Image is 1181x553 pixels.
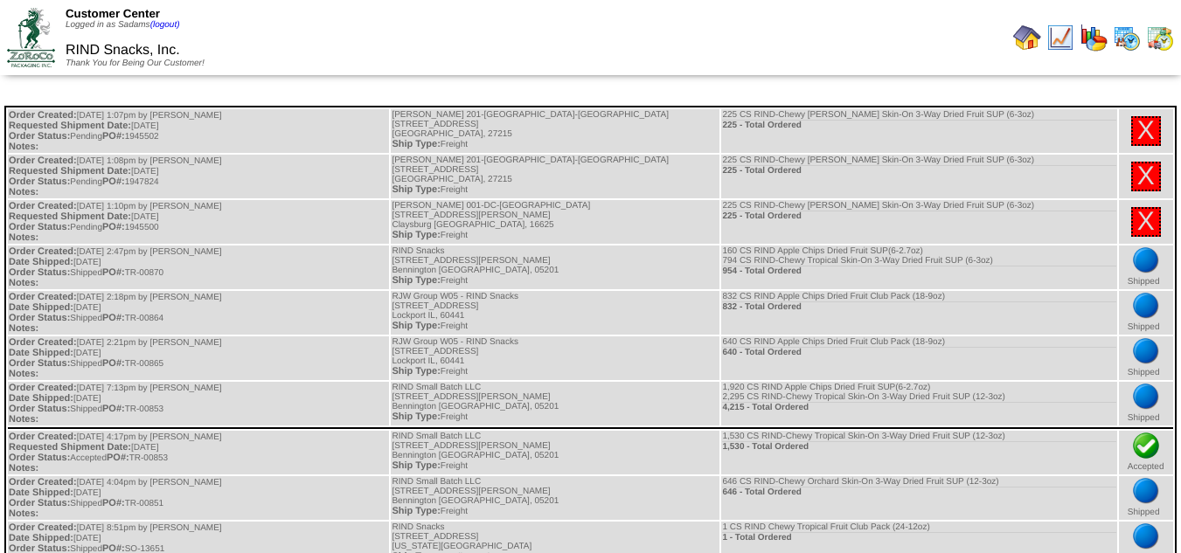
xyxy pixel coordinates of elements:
[102,313,125,323] span: PO#:
[9,432,77,442] span: Order Created:
[1137,162,1155,190] a: X
[1113,24,1141,52] img: calendarprod.gif
[722,165,1115,176] div: 225 - Total Ordered
[1046,24,1074,52] img: line_graph.gif
[9,533,73,543] span: Date Shipped:
[1132,292,1160,320] img: bluedot.png
[722,532,1115,543] div: 1 - Total Ordered
[9,201,77,211] span: Order Created:
[1132,383,1160,411] img: bluedot.png
[9,477,77,487] span: Order Created:
[102,358,125,369] span: PO#:
[102,176,125,187] span: PO#:
[9,292,77,302] span: Order Created:
[9,232,38,243] span: Notes:
[391,109,719,153] td: [PERSON_NAME] 201-[GEOGRAPHIC_DATA]-[GEOGRAPHIC_DATA] [STREET_ADDRESS] [GEOGRAPHIC_DATA], 27215 F...
[9,187,38,197] span: Notes:
[8,336,389,380] td: [DATE] 2:21pm by [PERSON_NAME] [DATE] Shipped TR-00865
[9,383,77,393] span: Order Created:
[9,337,77,348] span: Order Created:
[1132,337,1160,365] img: bluedot.png
[9,222,70,232] span: Order Status:
[9,176,70,187] span: Order Status:
[102,222,125,232] span: PO#:
[9,211,131,222] span: Requested Shipment Date:
[9,393,73,404] span: Date Shipped:
[1146,24,1174,52] img: calendarinout.gif
[722,266,1115,276] div: 954 - Total Ordered
[8,155,389,198] td: [DATE] 1:08pm by [PERSON_NAME] [DATE] Pending 1947824
[8,431,389,474] td: [DATE] 4:17pm by [PERSON_NAME] [DATE] Accepted TR-00853
[8,476,389,520] td: [DATE] 4:04pm by [PERSON_NAME] [DATE] Shipped TR-00851
[392,139,440,149] span: Ship Type:
[391,200,719,244] td: [PERSON_NAME] 001-DC-[GEOGRAPHIC_DATA] [STREET_ADDRESS][PERSON_NAME] Claysburg [GEOGRAPHIC_DATA],...
[1132,522,1160,550] img: bluedot.png
[721,382,1116,425] td: 1,920 CS RIND Apple Chips Dried Fruit SUP(6-2.7oz) 2,295 CS RIND-Chewy Tropical Skin-On 3-Way Dri...
[9,156,77,166] span: Order Created:
[9,358,70,369] span: Order Status:
[1013,24,1041,52] img: home.gif
[722,301,1115,312] div: 832 - Total Ordered
[392,460,440,471] span: Ship Type:
[66,43,180,58] span: RIND Snacks, Inc.
[66,20,180,30] span: Logged in as Sadams
[9,522,77,533] span: Order Created:
[391,291,719,335] td: RJW Group W05 - RIND Snacks [STREET_ADDRESS] Lockport IL, 60441 Freight
[721,336,1116,380] td: 640 CS RIND Apple Chips Dried Fruit Club Pack (18-9oz)
[8,109,389,153] td: [DATE] 1:07pm by [PERSON_NAME] [DATE] Pending 1945502
[9,508,38,519] span: Notes:
[392,275,440,286] span: Ship Type:
[722,441,1115,452] div: 1,530 - Total Ordered
[722,347,1115,357] div: 640 - Total Ordered
[721,431,1116,474] td: 1,530 CS RIND-Chewy Tropical Skin-On 3-Way Dried Fruit SUP (12-3oz)
[107,453,129,463] span: PO#:
[721,200,1116,244] td: 225 CS RIND-Chewy [PERSON_NAME] Skin-On 3-Way Dried Fruit SUP (6-3oz)
[391,382,719,425] td: RIND Small Batch LLC [STREET_ADDRESS][PERSON_NAME] Bennington [GEOGRAPHIC_DATA], 05201 Freight
[9,257,73,267] span: Date Shipped:
[9,166,131,176] span: Requested Shipment Date:
[9,463,38,474] span: Notes:
[392,506,440,516] span: Ship Type:
[9,131,70,142] span: Order Status:
[392,230,440,240] span: Ship Type:
[9,278,38,288] span: Notes:
[9,142,38,152] span: Notes:
[391,245,719,289] td: RIND Snacks [STREET_ADDRESS][PERSON_NAME] Bennington [GEOGRAPHIC_DATA], 05201 Freight
[8,382,389,425] td: [DATE] 7:13pm by [PERSON_NAME] [DATE] Shipped TR-00853
[1119,291,1173,335] td: Shipped
[391,431,719,474] td: RIND Small Batch LLC [STREET_ADDRESS][PERSON_NAME] Bennington [GEOGRAPHIC_DATA], 05201 Freight
[392,321,440,331] span: Ship Type:
[1119,245,1173,289] td: Shipped
[1132,432,1160,460] img: check.png
[1119,431,1173,474] td: Accepted
[1119,336,1173,380] td: Shipped
[1132,246,1160,274] img: bluedot.png
[7,8,55,66] img: ZoRoCo_Logo(Green%26Foil)%20jpg.webp
[721,476,1116,520] td: 646 CS RIND-Chewy Orchard Skin-On 3-Way Dried Fruit SUP (12-3oz)
[150,20,180,30] a: (logout)
[9,323,38,334] span: Notes:
[391,476,719,520] td: RIND Small Batch LLC [STREET_ADDRESS][PERSON_NAME] Bennington [GEOGRAPHIC_DATA], 05201 Freight
[1119,382,1173,425] td: Shipped
[392,184,440,195] span: Ship Type:
[66,7,160,20] span: Customer Center
[102,131,125,142] span: PO#:
[392,366,440,377] span: Ship Type:
[1119,476,1173,520] td: Shipped
[1137,207,1155,236] a: X
[722,402,1115,412] div: 4,215 - Total Ordered
[722,211,1115,221] div: 225 - Total Ordered
[1080,24,1108,52] img: graph.gif
[392,411,440,422] span: Ship Type:
[9,487,73,498] span: Date Shipped:
[9,369,38,379] span: Notes:
[722,487,1115,497] div: 646 - Total Ordered
[722,120,1115,130] div: 225 - Total Ordered
[66,59,205,68] span: Thank You for Being Our Customer!
[9,121,131,131] span: Requested Shipment Date:
[391,336,719,380] td: RJW Group W05 - RIND Snacks [STREET_ADDRESS] Lockport IL, 60441 Freight
[9,404,70,414] span: Order Status:
[102,267,125,278] span: PO#:
[102,498,125,508] span: PO#:
[9,414,38,425] span: Notes:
